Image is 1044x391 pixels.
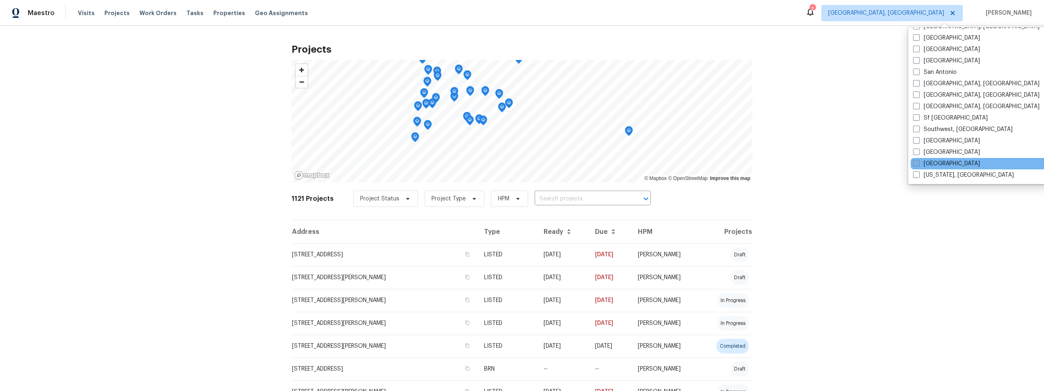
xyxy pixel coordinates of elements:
div: Map marker [434,71,442,84]
td: [PERSON_NAME] [631,243,700,266]
label: [GEOGRAPHIC_DATA] [913,137,980,145]
button: Zoom in [296,64,307,76]
td: [PERSON_NAME] [631,312,700,335]
td: [DATE] [588,312,631,335]
td: [DATE] [537,289,588,312]
td: BRN [478,358,537,380]
label: Sf [GEOGRAPHIC_DATA] [913,114,988,122]
td: [STREET_ADDRESS][PERSON_NAME] [292,289,478,312]
label: [US_STATE], [GEOGRAPHIC_DATA] [913,171,1014,179]
td: [DATE] [537,312,588,335]
div: Map marker [481,86,489,99]
input: Search projects [535,193,628,205]
td: [DATE] [537,266,588,289]
div: Map marker [475,114,483,127]
div: Map marker [479,116,487,128]
label: San Antonio [913,68,957,76]
span: Geo Assignments [255,9,308,17]
td: [STREET_ADDRESS][PERSON_NAME] [292,312,478,335]
div: Map marker [422,99,430,111]
td: LISTED [478,243,537,266]
td: [STREET_ADDRESS][PERSON_NAME] [292,335,478,358]
div: Map marker [498,102,506,115]
button: Copy Address [464,365,471,372]
button: Copy Address [464,319,471,327]
span: Project Type [431,195,466,203]
td: [STREET_ADDRESS][PERSON_NAME] [292,266,478,289]
td: -- [537,358,588,380]
button: Copy Address [464,342,471,349]
button: Zoom out [296,76,307,88]
div: Map marker [413,117,421,129]
td: [PERSON_NAME] [631,335,700,358]
td: [DATE] [588,243,631,266]
th: Address [292,220,478,243]
div: draft [731,270,749,285]
span: HPM [498,195,509,203]
div: Map marker [450,87,458,100]
label: [GEOGRAPHIC_DATA] [913,148,980,156]
a: Mapbox [644,176,667,181]
canvas: Map [292,60,752,182]
label: [GEOGRAPHIC_DATA], [GEOGRAPHIC_DATA] [913,102,1040,111]
label: [GEOGRAPHIC_DATA] [913,160,980,168]
button: Copy Address [464,273,471,281]
span: Projects [104,9,130,17]
a: Mapbox homepage [294,171,330,180]
div: Map marker [463,112,471,124]
div: Map marker [495,89,503,102]
td: LISTED [478,312,537,335]
div: in progress [717,293,749,308]
div: Map marker [466,116,474,128]
div: Map marker [414,101,422,114]
h2: Projects [292,45,752,53]
div: Map marker [625,126,633,139]
a: Improve this map [710,176,750,181]
div: in progress [717,316,749,331]
td: [PERSON_NAME] [631,358,700,380]
label: [GEOGRAPHIC_DATA] [913,57,980,65]
th: Projects [700,220,752,243]
span: Visits [78,9,95,17]
div: draft [731,247,749,262]
div: Map marker [466,86,474,99]
td: LISTED [478,266,537,289]
div: 2 [810,5,815,13]
label: [GEOGRAPHIC_DATA] [913,45,980,53]
div: Map marker [411,132,419,145]
span: [PERSON_NAME] [982,9,1032,17]
button: Copy Address [464,251,471,258]
span: Tasks [186,10,203,16]
th: Ready [537,220,588,243]
div: Map marker [515,54,523,67]
div: Map marker [505,98,513,111]
td: [DATE] [588,335,631,358]
td: LISTED [478,289,537,312]
h2: 1121 Projects [292,195,334,203]
th: Type [478,220,537,243]
td: [STREET_ADDRESS] [292,358,478,380]
th: HPM [631,220,700,243]
label: [GEOGRAPHIC_DATA] [913,34,980,42]
td: [STREET_ADDRESS] [292,243,478,266]
div: Map marker [418,54,427,67]
th: Due [588,220,631,243]
td: [DATE] [537,243,588,266]
div: Map marker [432,93,440,106]
span: Work Orders [139,9,177,17]
div: Map marker [433,67,441,79]
div: Map marker [420,88,428,101]
label: Southwest, [GEOGRAPHIC_DATA] [913,125,1013,133]
td: [PERSON_NAME] [631,289,700,312]
a: OpenStreetMap [668,176,708,181]
button: Open [640,193,652,204]
td: LISTED [478,335,537,358]
label: [GEOGRAPHIC_DATA], [GEOGRAPHIC_DATA] [913,80,1040,88]
td: [PERSON_NAME] [631,266,700,289]
div: Map marker [463,70,471,83]
span: Maestro [28,9,55,17]
div: Map marker [423,77,431,89]
div: Map marker [455,64,463,77]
